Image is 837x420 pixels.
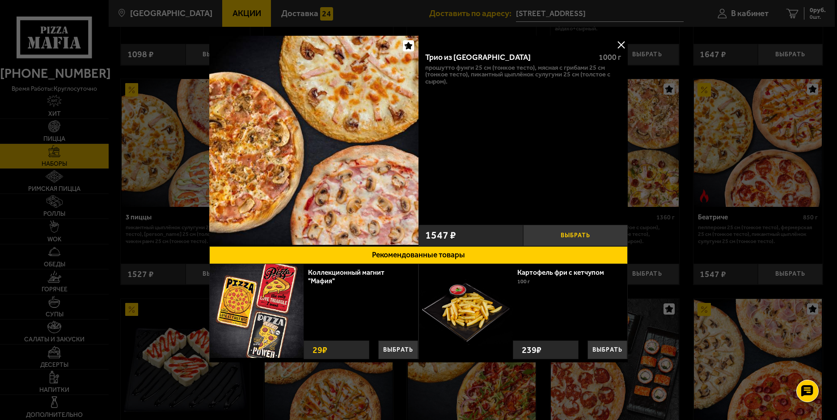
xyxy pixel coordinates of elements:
[425,64,621,85] p: Прошутто Фунги 25 см (тонкое тесто), Мясная с грибами 25 см (тонкое тесто), Пикантный цыплёнок су...
[425,230,456,240] span: 1547 ₽
[310,341,330,359] strong: 29 ₽
[520,341,544,359] strong: 239 ₽
[209,36,418,246] a: Трио из Рио
[599,53,621,62] span: 1000 г
[209,36,418,245] img: Трио из Рио
[378,340,418,359] button: Выбрать
[308,268,385,285] a: Коллекционный магнит "Мафия"
[425,53,592,62] div: Трио из [GEOGRAPHIC_DATA]
[523,225,628,246] button: Выбрать
[588,340,627,359] button: Выбрать
[209,246,628,264] button: Рекомендованные товары
[517,268,613,277] a: Картофель фри с кетчупом
[517,278,530,285] span: 100 г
